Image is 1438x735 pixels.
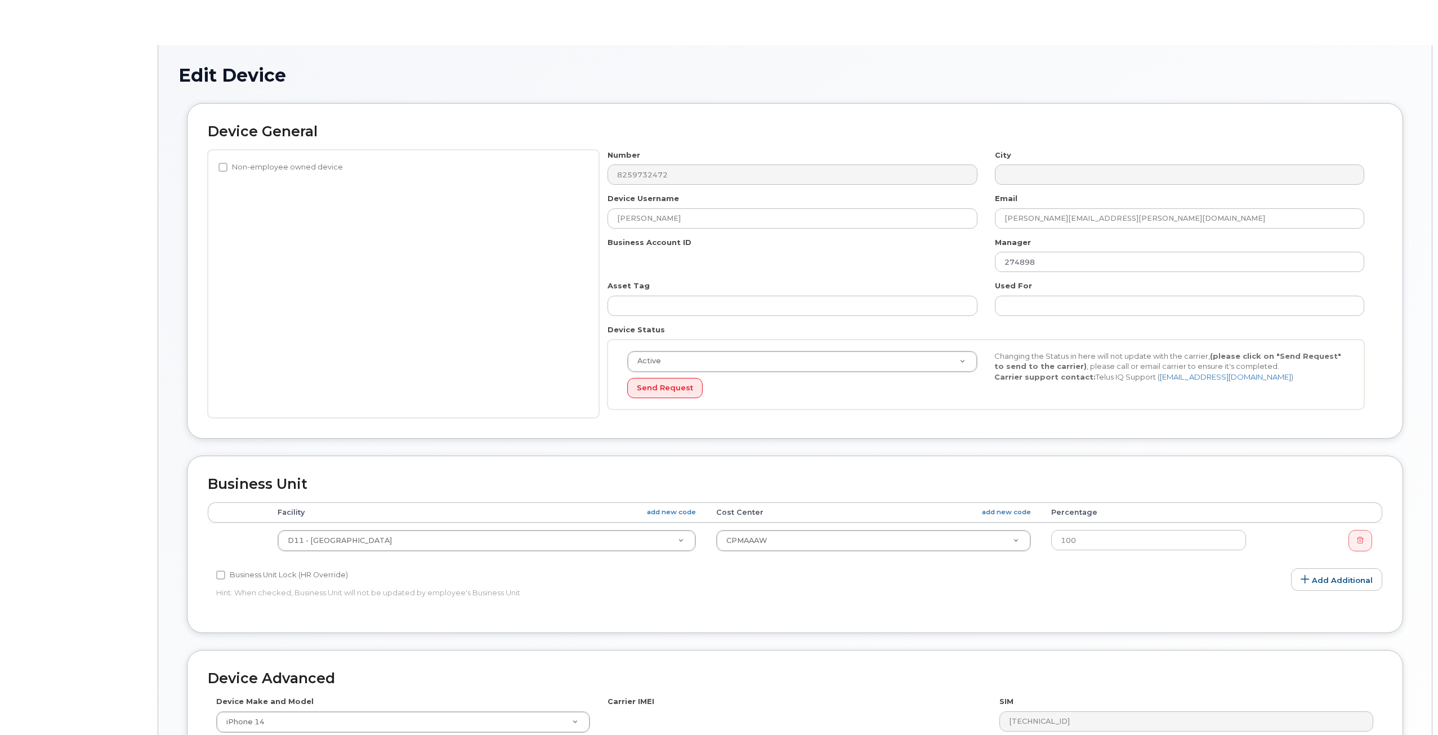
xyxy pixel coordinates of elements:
[608,237,691,248] label: Business Account ID
[1041,502,1256,523] th: Percentage
[627,378,703,399] button: Send Request
[278,531,695,551] a: D11 - [GEOGRAPHIC_DATA]
[218,161,343,174] label: Non-employee owned device
[216,587,982,598] p: Hint: When checked, Business Unit will not be updated by employee's Business Unit
[608,324,665,335] label: Device Status
[608,280,650,291] label: Asset Tag
[995,193,1017,204] label: Email
[216,571,225,580] input: Business Unit Lock (HR Override)
[647,507,696,517] a: add new code
[995,150,1011,161] label: City
[995,237,1031,248] label: Manager
[208,124,1382,140] h2: Device General
[608,150,640,161] label: Number
[178,65,1412,85] h1: Edit Device
[208,671,1382,687] h2: Device Advanced
[628,351,977,372] a: Active
[631,356,661,366] span: Active
[986,351,1353,382] div: Changing the Status in here will not update with the carrier, , please call or email carrier to e...
[726,536,767,545] span: CPMAAAW
[288,536,392,545] span: D11 - Grande Prairie
[706,502,1041,523] th: Cost Center
[216,568,348,582] label: Business Unit Lock (HR Override)
[1291,568,1382,591] a: Add Additional
[220,717,265,727] span: iPhone 14
[608,696,654,707] label: Carrier IMEI
[995,252,1364,272] input: Select manager
[1160,372,1291,381] a: [EMAIL_ADDRESS][DOMAIN_NAME]
[608,193,679,204] label: Device Username
[208,476,1382,492] h2: Business Unit
[995,280,1032,291] label: Used For
[217,712,590,732] a: iPhone 14
[218,163,227,172] input: Non-employee owned device
[994,372,1096,381] strong: Carrier support contact:
[982,507,1031,517] a: add new code
[717,531,1030,551] a: CPMAAAW
[216,696,314,707] label: Device Make and Model
[267,502,706,523] th: Facility
[999,696,1013,707] label: SIM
